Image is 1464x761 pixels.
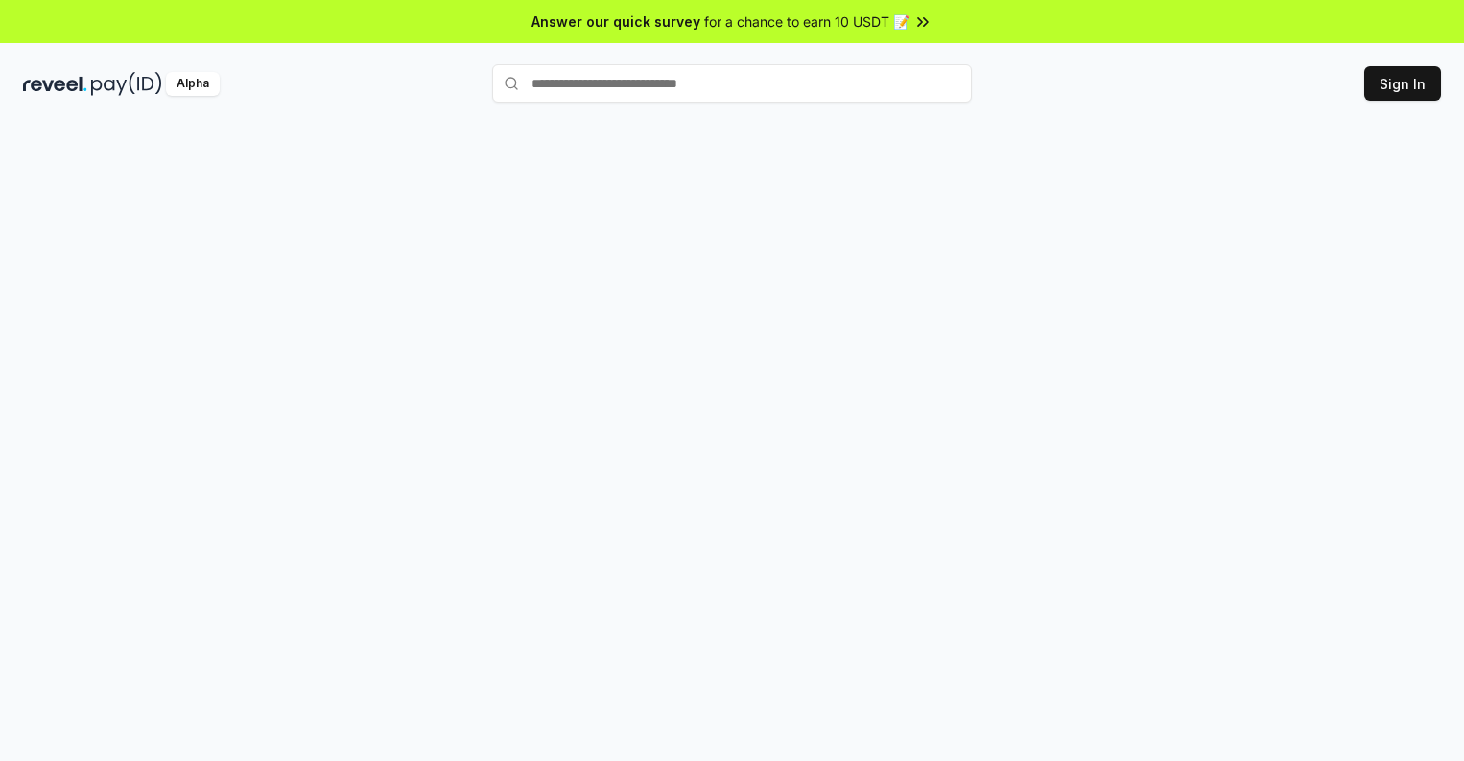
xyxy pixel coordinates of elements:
[531,12,700,32] span: Answer our quick survey
[23,72,87,96] img: reveel_dark
[166,72,220,96] div: Alpha
[704,12,909,32] span: for a chance to earn 10 USDT 📝
[91,72,162,96] img: pay_id
[1364,66,1441,101] button: Sign In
